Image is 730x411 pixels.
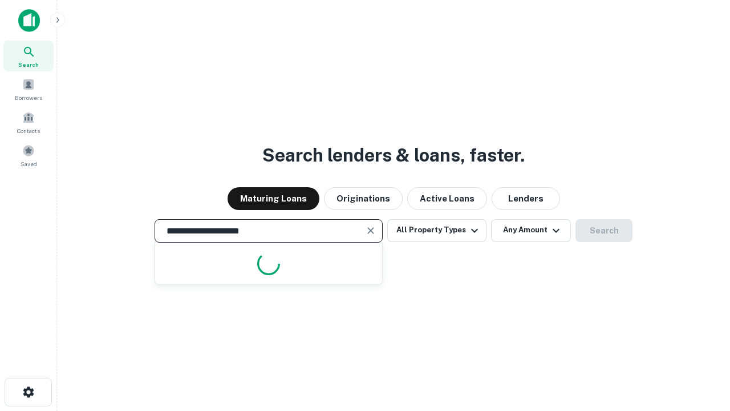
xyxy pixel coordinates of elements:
[21,159,37,168] span: Saved
[673,320,730,374] iframe: Chat Widget
[3,41,54,71] a: Search
[407,187,487,210] button: Active Loans
[228,187,319,210] button: Maturing Loans
[324,187,403,210] button: Originations
[387,219,486,242] button: All Property Types
[3,107,54,138] a: Contacts
[18,60,39,69] span: Search
[3,74,54,104] a: Borrowers
[363,223,379,239] button: Clear
[492,187,560,210] button: Lenders
[491,219,571,242] button: Any Amount
[15,93,42,102] span: Borrowers
[262,142,525,169] h3: Search lenders & loans, faster.
[3,140,54,171] a: Saved
[17,126,40,135] span: Contacts
[18,9,40,32] img: capitalize-icon.png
